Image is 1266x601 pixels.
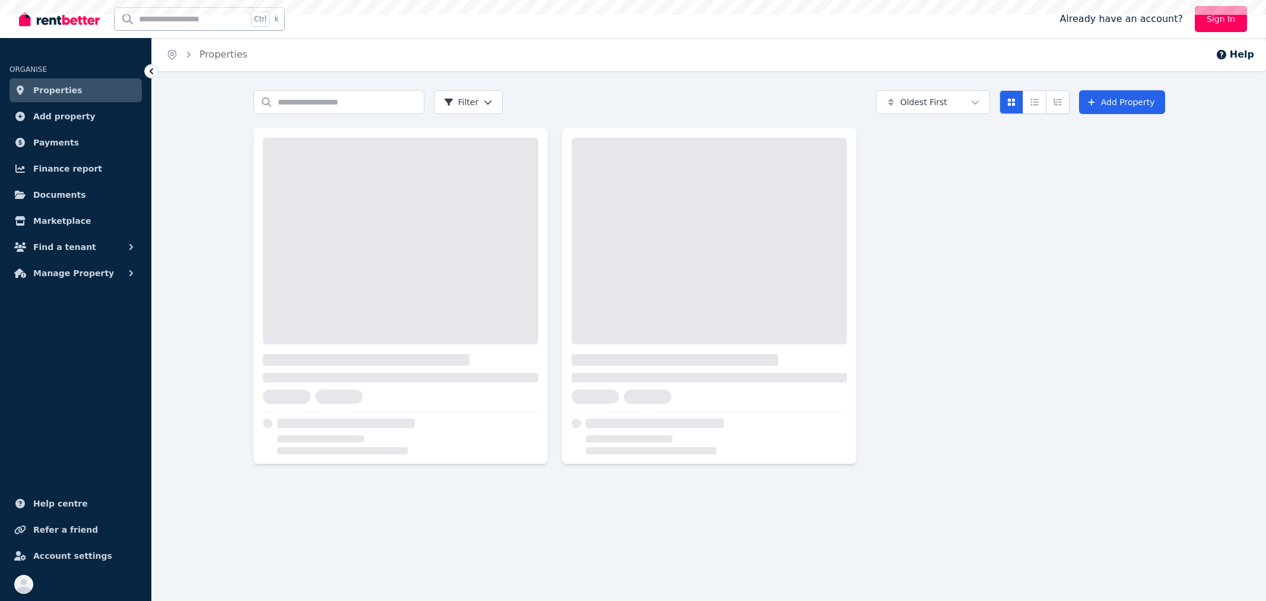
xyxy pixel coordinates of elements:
[1000,90,1023,114] button: Card view
[33,266,114,280] span: Manage Property
[9,105,142,128] a: Add property
[33,240,96,254] span: Find a tenant
[1000,90,1070,114] div: View options
[33,496,88,511] span: Help centre
[9,131,142,154] a: Payments
[444,96,479,108] span: Filter
[9,492,142,515] a: Help centre
[33,109,96,124] span: Add property
[900,96,947,108] span: Oldest First
[251,11,269,27] span: Ctrl
[1216,48,1254,62] button: Help
[9,78,142,102] a: Properties
[33,83,83,97] span: Properties
[434,90,503,114] button: Filter
[9,183,142,207] a: Documents
[1195,6,1247,32] a: Sign In
[9,518,142,542] a: Refer a friend
[33,135,79,150] span: Payments
[1023,90,1046,114] button: Compact list view
[1046,90,1070,114] button: Expanded list view
[9,235,142,259] button: Find a tenant
[33,523,98,537] span: Refer a friend
[199,49,248,60] a: Properties
[9,209,142,233] a: Marketplace
[9,65,47,74] span: ORGANISE
[1059,12,1183,26] span: Already have an account?
[33,188,86,202] span: Documents
[1079,90,1165,114] a: Add Property
[33,162,102,176] span: Finance report
[19,10,100,28] img: RentBetter
[9,544,142,568] a: Account settings
[33,549,112,563] span: Account settings
[274,14,278,24] span: k
[9,157,142,181] a: Finance report
[152,38,262,71] nav: Breadcrumb
[9,261,142,285] button: Manage Property
[33,214,91,228] span: Marketplace
[876,90,990,114] button: Oldest First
